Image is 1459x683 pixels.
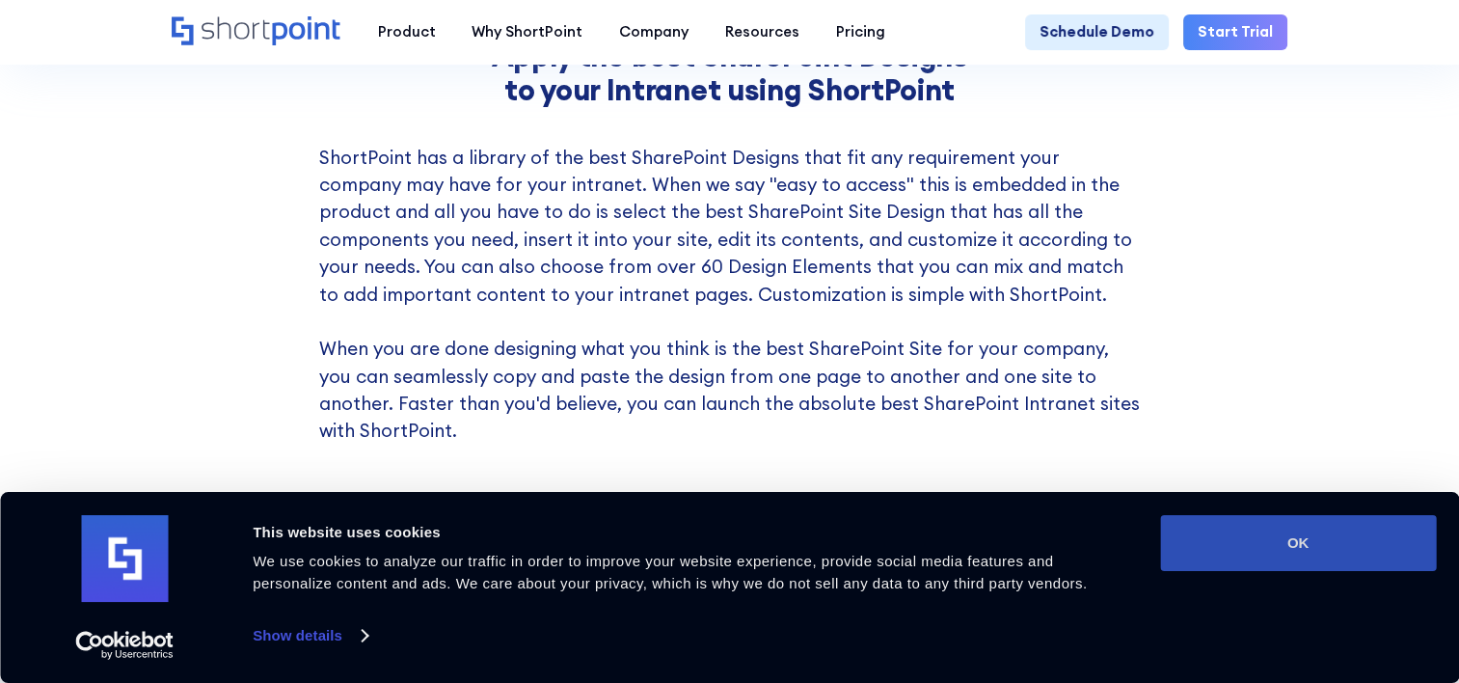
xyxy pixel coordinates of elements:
[1160,515,1436,571] button: OK
[319,144,1140,445] p: ShortPoint has a library of the best SharePoint Designs that fit any requirement your company may...
[1113,460,1459,683] iframe: Chat Widget
[81,515,168,602] img: logo
[601,14,707,51] a: Company
[360,14,454,51] a: Product
[472,21,582,43] div: Why ShortPoint
[253,553,1087,591] span: We use cookies to analyze our traffic in order to improve your website experience, provide social...
[619,21,689,43] div: Company
[253,621,366,650] a: Show details
[41,631,209,660] a: Usercentrics Cookiebot - opens in a new window
[253,521,1117,544] div: This website uses cookies
[377,21,435,43] div: Product
[836,21,885,43] div: Pricing
[319,40,1140,107] h2: Apply the best SharePoint Designs to your Intranet using ShortPoint
[818,14,904,51] a: Pricing
[1025,14,1169,51] a: Schedule Demo
[1183,14,1287,51] a: Start Trial
[172,16,341,47] a: Home
[725,21,799,43] div: Resources
[453,14,601,51] a: Why ShortPoint
[707,14,818,51] a: Resources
